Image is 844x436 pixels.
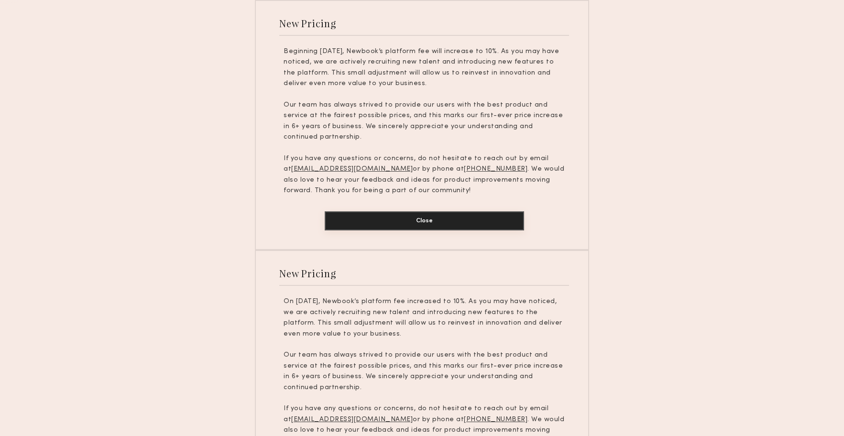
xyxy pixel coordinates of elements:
[279,267,336,280] div: New Pricing
[279,17,336,30] div: New Pricing
[464,166,527,172] u: [PHONE_NUMBER]
[284,46,565,89] p: Beginning [DATE], Newbook’s platform fee will increase to 10%. As you may have noticed, we are ac...
[325,211,524,230] button: Close
[284,100,565,143] p: Our team has always strived to provide our users with the best product and service at the fairest...
[291,416,413,423] u: [EMAIL_ADDRESS][DOMAIN_NAME]
[284,296,565,339] p: On [DATE], Newbook’s platform fee increased to 10%. As you may have noticed, we are actively recr...
[284,153,565,196] p: If you have any questions or concerns, do not hesitate to reach out by email at or by phone at . ...
[291,166,413,172] u: [EMAIL_ADDRESS][DOMAIN_NAME]
[464,416,527,423] u: [PHONE_NUMBER]
[284,350,565,393] p: Our team has always strived to provide our users with the best product and service at the fairest...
